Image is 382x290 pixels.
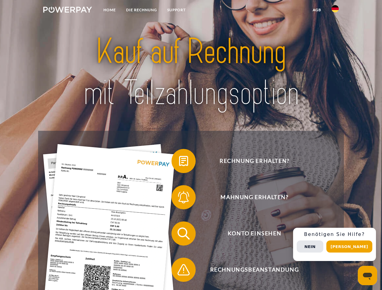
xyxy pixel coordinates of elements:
a: SUPPORT [162,5,191,15]
img: de [331,5,339,12]
span: Konto einsehen [180,221,328,246]
img: qb_bill.svg [176,153,191,169]
a: agb [308,5,326,15]
img: qb_warning.svg [176,262,191,277]
img: title-powerpay_de.svg [58,29,324,116]
button: Rechnung erhalten? [171,149,329,173]
button: Mahnung erhalten? [171,185,329,209]
h3: Benötigen Sie Hilfe? [297,231,372,237]
img: qb_search.svg [176,226,191,241]
img: qb_bell.svg [176,190,191,205]
iframe: Schaltfläche zum Öffnen des Messaging-Fensters [358,266,377,285]
span: Rechnung erhalten? [180,149,328,173]
button: Rechnungsbeanstandung [171,258,329,282]
span: Rechnungsbeanstandung [180,258,328,282]
a: Home [98,5,121,15]
img: logo-powerpay-white.svg [43,7,92,13]
button: [PERSON_NAME] [326,240,372,253]
button: Nein [297,240,323,253]
button: Konto einsehen [171,221,329,246]
span: Mahnung erhalten? [180,185,328,209]
div: Schnellhilfe [293,228,376,261]
a: DIE RECHNUNG [121,5,162,15]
